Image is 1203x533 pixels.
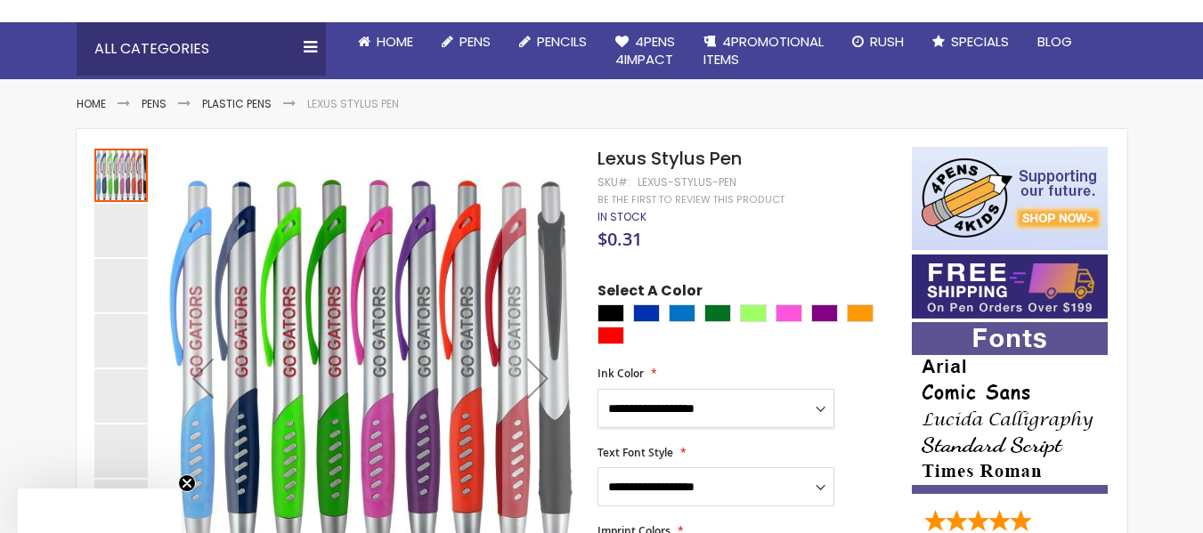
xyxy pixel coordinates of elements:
span: Rush [870,32,904,51]
a: 4PROMOTIONALITEMS [689,22,838,80]
span: Home [377,32,413,51]
div: All Categories [77,22,326,76]
button: Close teaser [178,474,196,492]
span: 4PROMOTIONAL ITEMS [703,32,824,69]
div: Red [597,327,624,344]
strong: SKU [597,174,630,190]
a: Be the first to review this product [597,193,784,206]
a: 4Pens4impact [601,22,689,80]
span: Ink Color [597,366,644,381]
a: Pens [142,96,167,111]
div: Lexus Stylus Pen [94,423,150,478]
a: Pencils [505,22,601,61]
div: Lexus Stylus Pen [94,147,150,202]
div: Lexus Stylus Pen [94,478,150,533]
a: Blog [1023,22,1086,61]
div: Lexus Stylus Pen [94,202,150,257]
span: Select A Color [597,281,703,305]
span: Pens [459,32,491,51]
div: Purple [811,304,838,322]
div: Availability [597,210,646,224]
span: Pencils [537,32,587,51]
span: 4Pens 4impact [615,32,675,69]
img: font-personalization-examples [912,322,1108,494]
div: Lexus-Stylus-Pen [638,175,736,190]
div: Green [704,304,731,322]
a: Specials [918,22,1023,61]
div: Orange [847,304,874,322]
div: Lexus Stylus Pen [94,312,150,367]
a: Plastic Pens [202,96,272,111]
li: Lexus Stylus Pen [307,97,399,111]
a: Pens [427,22,505,61]
a: Rush [838,22,918,61]
div: Lexus Stylus Pen [94,367,150,423]
div: Blue [633,304,660,322]
span: $0.31 [597,227,642,251]
div: Black [597,304,624,322]
span: Specials [951,32,1009,51]
img: 4pens 4 kids [912,147,1108,250]
div: Green Light [740,304,767,322]
span: Blog [1037,32,1072,51]
span: Lexus Stylus Pen [597,146,742,171]
span: Text Font Style [597,445,673,460]
a: Home [344,22,427,61]
span: In stock [597,209,646,224]
div: Pink [776,304,802,322]
div: Close teaser [18,489,182,533]
a: Home [77,96,106,111]
div: Lexus Stylus Pen [94,257,150,312]
div: Blue Light [669,304,695,322]
img: Free shipping on orders over $199 [912,254,1108,319]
